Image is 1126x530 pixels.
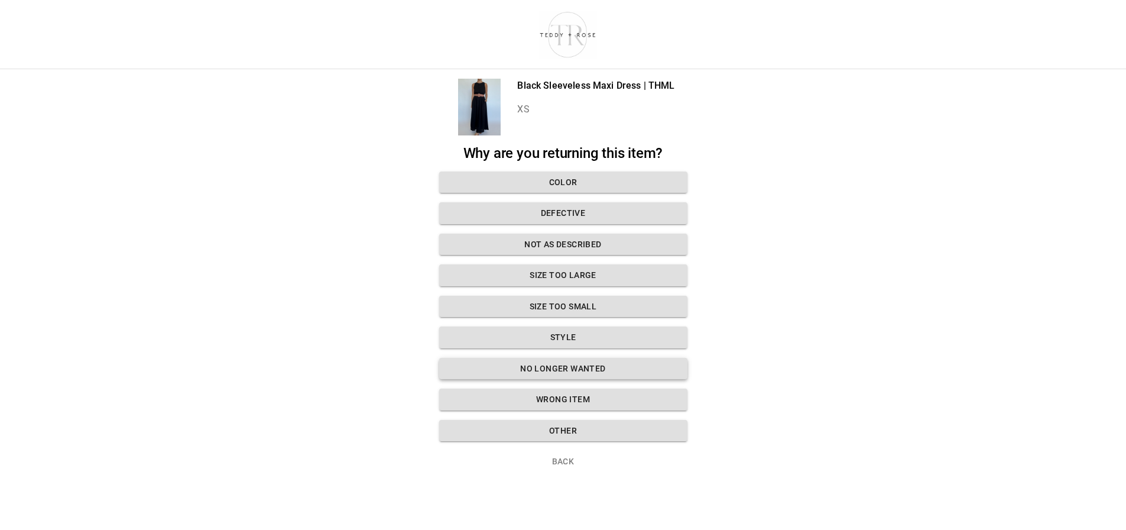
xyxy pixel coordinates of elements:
button: Color [439,172,687,193]
button: Other [439,420,687,442]
button: Style [439,327,687,348]
button: Size too small [439,296,687,318]
button: Defective [439,202,687,224]
img: shop-teddyrose.myshopify.com-d93983e8-e25b-478f-b32e-9430bef33fdd [534,9,601,60]
button: Not as described [439,234,687,256]
p: Black Sleeveless Maxi Dress | THML [517,79,674,93]
button: Wrong Item [439,389,687,411]
button: Back [439,451,687,473]
button: Size too large [439,264,687,286]
p: XS [517,102,674,117]
h2: Why are you returning this item? [439,145,687,162]
button: No longer wanted [439,358,687,380]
